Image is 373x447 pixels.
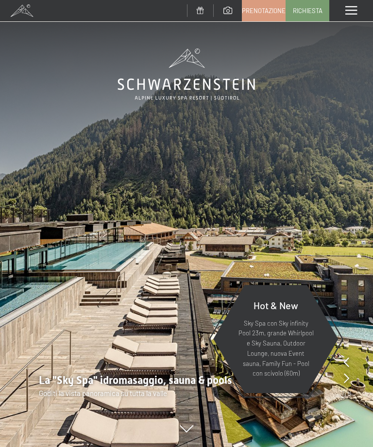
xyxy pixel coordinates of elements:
span: / [344,388,347,398]
a: Hot & New Sky Spa con Sky infinity Pool 23m, grande Whirlpool e Sky Sauna, Outdoor Lounge, nuova ... [213,284,339,394]
span: 8 [347,388,351,398]
span: Hot & New [254,299,298,311]
span: Prenotazione [242,6,286,15]
a: Richiesta [286,0,329,21]
a: Prenotazione [242,0,285,21]
span: La "Sky Spa" idromasaggio, sauna & pools [39,374,232,386]
span: 1 [341,388,344,398]
span: Richiesta [293,6,322,15]
span: Goditi la vista panoramica su tutta la valle [39,389,167,397]
p: Sky Spa con Sky infinity Pool 23m, grande Whirlpool e Sky Sauna, Outdoor Lounge, nuova Event saun... [237,318,315,379]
